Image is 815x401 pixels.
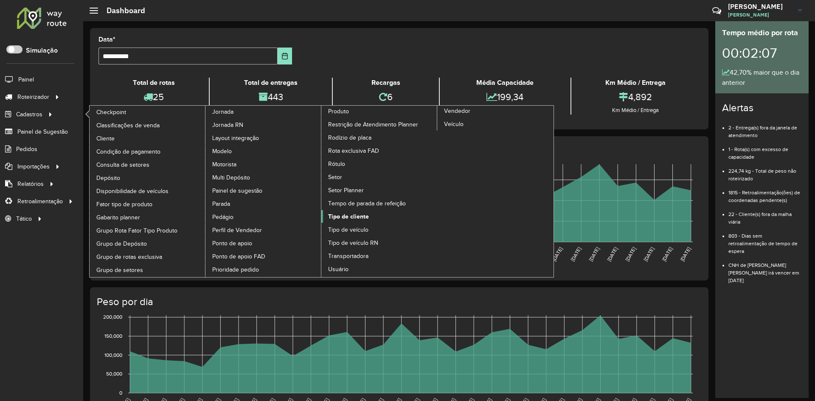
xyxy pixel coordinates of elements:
span: Roteirizador [17,93,49,101]
div: 25 [101,88,207,106]
div: 6 [335,88,437,106]
text: [DATE] [643,246,655,262]
text: [DATE] [588,246,600,262]
span: Grupo de rotas exclusiva [96,252,162,261]
span: Importações [17,162,50,171]
li: 1815 - Retroalimentação(ões) de coordenadas pendente(s) [728,182,802,204]
text: [DATE] [661,246,673,262]
text: 200,000 [103,314,122,320]
span: Motorista [212,160,236,169]
span: Setor [328,173,342,182]
span: Gabarito planner [96,213,140,222]
a: Gabarito planner [90,211,206,224]
span: Pedidos [16,145,37,154]
a: Tempo de parada de refeição [321,197,438,210]
span: Painel de sugestão [212,186,262,195]
div: Km Médio / Entrega [573,106,698,115]
span: Grupo de setores [96,266,143,275]
span: Setor Planner [328,186,364,195]
a: Transportadora [321,250,438,262]
a: Grupo de Depósito [90,237,206,250]
a: Perfil de Vendedor [205,224,322,236]
li: 224,74 kg - Total de peso não roteirizado [728,161,802,182]
span: Rodízio de placa [328,133,371,142]
a: Jornada [90,106,322,277]
a: Produto [205,106,438,277]
h4: Alertas [722,102,802,114]
span: Tipo de veículo RN [328,238,378,247]
span: Ponto de apoio FAD [212,252,265,261]
div: Média Capacidade [442,78,568,88]
a: Tipo de cliente [321,210,438,223]
a: Depósito [90,171,206,184]
span: Prioridade pedido [212,265,259,274]
span: Usuário [328,265,348,274]
span: Depósito [96,174,120,182]
text: [DATE] [624,246,637,262]
span: Pedágio [212,213,233,222]
a: Painel de sugestão [205,184,322,197]
span: Fator tipo de produto [96,200,152,209]
li: 22 - Cliente(s) fora da malha viária [728,204,802,226]
div: 443 [212,88,329,106]
a: Condição de pagamento [90,145,206,158]
span: Condição de pagamento [96,147,160,156]
li: CNH de [PERSON_NAME] [PERSON_NAME] irá vencer em [DATE] [728,255,802,284]
a: Layout integração [205,132,322,144]
span: Tipo de veículo [328,225,368,234]
h4: Peso por dia [97,296,700,308]
a: Veículo [437,118,554,130]
span: Modelo [212,147,232,156]
li: 803 - Dias sem retroalimentação de tempo de espera [728,226,802,255]
a: Jornada RN [205,118,322,131]
span: Perfil de Vendedor [212,226,262,235]
span: Rota exclusiva FAD [328,146,379,155]
h3: [PERSON_NAME] [728,3,792,11]
div: 42,70% maior que o dia anterior [722,67,802,88]
span: Relatórios [17,179,44,188]
span: Grupo Rota Fator Tipo Produto [96,226,177,235]
a: Ponto de apoio [205,237,322,250]
a: Setor Planner [321,184,438,196]
span: Rótulo [328,160,345,168]
label: Simulação [26,45,58,56]
span: Vendedor [444,107,470,115]
a: Contato Rápido [708,2,726,20]
div: 4,892 [573,88,698,106]
span: Retroalimentação [17,197,63,206]
a: Ponto de apoio FAD [205,250,322,263]
li: 1 - Rota(s) com excesso de capacidade [728,139,802,161]
a: Multi Depósito [205,171,322,184]
text: 100,000 [104,352,122,358]
a: Grupo de setores [90,264,206,276]
span: Painel [18,75,34,84]
a: Rota exclusiva FAD [321,144,438,157]
span: Jornada RN [212,121,243,129]
a: Pedágio [205,210,322,223]
div: 199,34 [442,88,568,106]
span: Tipo de cliente [328,212,369,221]
span: Transportadora [328,252,368,261]
span: Parada [212,199,230,208]
span: Disponibilidade de veículos [96,187,169,196]
a: Classificações de venda [90,119,206,132]
span: Ponto de apoio [212,239,252,248]
text: 150,000 [104,333,122,339]
button: Choose Date [278,48,292,64]
span: Classificações de venda [96,121,160,130]
a: Prioridade pedido [205,263,322,276]
a: Grupo Rota Fator Tipo Produto [90,224,206,237]
span: Checkpoint [96,108,126,117]
span: Tempo de parada de refeição [328,199,406,208]
a: Tipo de veículo [321,223,438,236]
div: Total de entregas [212,78,329,88]
a: Rodízio de placa [321,131,438,144]
a: Tipo de veículo RN [321,236,438,249]
div: Total de rotas [101,78,207,88]
a: Restrição de Atendimento Planner [321,118,438,131]
div: Km Médio / Entrega [573,78,698,88]
a: Parada [205,197,322,210]
span: Jornada [212,107,233,116]
text: [DATE] [606,246,618,262]
text: [DATE] [551,246,563,262]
